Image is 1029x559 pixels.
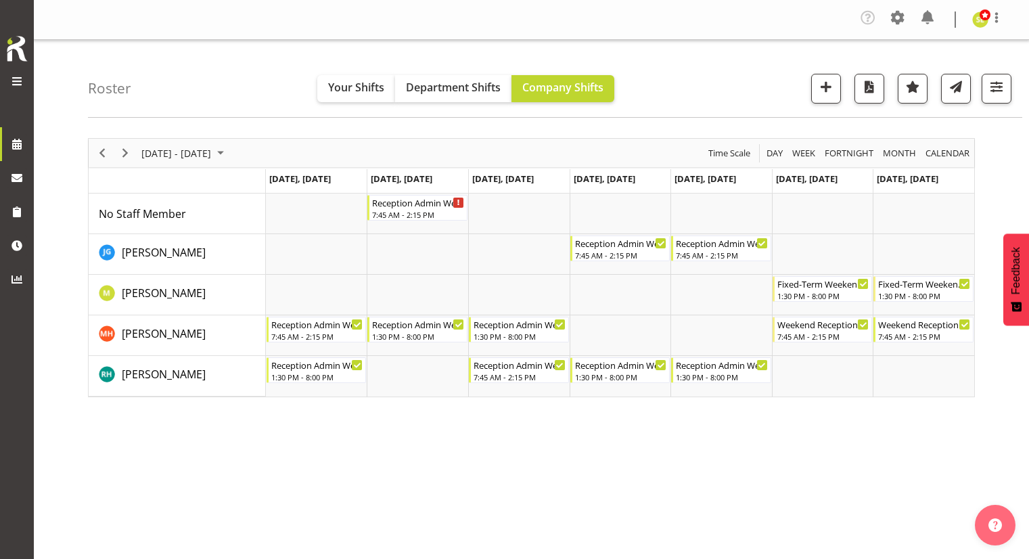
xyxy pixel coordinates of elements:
div: 7:45 AM - 2:15 PM [271,331,363,342]
button: Previous [93,145,112,162]
button: Your Shifts [317,75,395,102]
span: Your Shifts [328,80,384,95]
span: Week [791,145,817,162]
h4: Roster [88,81,131,96]
div: 1:30 PM - 8:00 PM [878,290,970,301]
div: Reception Admin Weekday PM [474,317,566,331]
span: [PERSON_NAME] [122,326,206,341]
div: 1:30 PM - 8:00 PM [474,331,566,342]
table: Timeline Week of September 15, 2025 [266,194,974,397]
div: Reception Admin Weekday PM [575,358,667,372]
div: Rochelle Harris"s event - Reception Admin Weekday PM Begin From Friday, September 19, 2025 at 1:3... [671,357,771,383]
div: 7:45 AM - 2:15 PM [575,250,667,261]
div: Reception Admin Weekday AM [676,236,768,250]
button: Highlight an important date within the roster. [898,74,928,104]
button: Month [923,145,972,162]
button: September 15 - 21, 2025 [139,145,230,162]
div: Rochelle Harris"s event - Reception Admin Weekday PM Begin From Monday, September 15, 2025 at 1:3... [267,357,367,383]
div: Reception Admin Weekday PM [676,358,768,372]
div: Margie Vuto"s event - Fixed-Term Weekend Reception Begin From Sunday, September 21, 2025 at 1:30:... [873,276,974,302]
button: Filter Shifts [982,74,1011,104]
div: No Staff Member"s event - Reception Admin Weekday AM Begin From Tuesday, September 16, 2025 at 7:... [367,195,467,221]
span: [DATE] - [DATE] [140,145,212,162]
div: Reception Admin Weekday AM [372,196,464,209]
button: Department Shifts [395,75,511,102]
span: Feedback [1010,247,1022,294]
button: Time Scale [706,145,753,162]
div: Reception Admin Weekday AM [271,317,363,331]
div: Fixed-Term Weekend Reception [777,277,869,290]
span: [DATE], [DATE] [776,173,838,185]
div: Reception Admin Weekday PM [372,317,464,331]
img: help-xxl-2.png [988,518,1002,532]
div: 1:30 PM - 8:00 PM [372,331,464,342]
div: Reception Admin Weekday AM [474,358,566,372]
span: Department Shifts [406,80,501,95]
span: No Staff Member [99,206,186,221]
div: 7:45 AM - 2:15 PM [372,209,464,220]
button: Company Shifts [511,75,614,102]
span: [DATE], [DATE] [472,173,534,185]
span: [PERSON_NAME] [122,367,206,382]
div: 7:45 AM - 2:15 PM [878,331,970,342]
div: Margret Hall"s event - Weekend Reception Begin From Sunday, September 21, 2025 at 7:45:00 AM GMT+... [873,317,974,342]
a: No Staff Member [99,206,186,222]
button: Next [116,145,135,162]
div: Josephine Godinez"s event - Reception Admin Weekday AM Begin From Friday, September 19, 2025 at 7... [671,236,771,261]
span: Company Shifts [522,80,603,95]
button: Timeline Month [881,145,919,162]
span: Month [882,145,917,162]
div: 7:45 AM - 2:15 PM [676,250,768,261]
div: 1:30 PM - 8:00 PM [777,290,869,301]
div: 1:30 PM - 8:00 PM [271,372,363,382]
div: 7:45 AM - 2:15 PM [474,372,566,382]
a: [PERSON_NAME] [122,285,206,301]
span: Fortnight [823,145,875,162]
span: Day [765,145,784,162]
div: Margret Hall"s event - Weekend Reception Begin From Saturday, September 20, 2025 at 7:45:00 AM GM... [773,317,873,342]
span: [DATE], [DATE] [674,173,736,185]
div: Fixed-Term Weekend Reception [878,277,970,290]
div: 1:30 PM - 8:00 PM [676,372,768,382]
span: [PERSON_NAME] [122,286,206,300]
span: [DATE], [DATE] [877,173,938,185]
td: No Staff Member resource [89,194,266,234]
button: Feedback - Show survey [1003,233,1029,326]
span: [DATE], [DATE] [574,173,635,185]
div: Josephine Godinez"s event - Reception Admin Weekday AM Begin From Thursday, September 18, 2025 at... [570,236,670,261]
td: Rochelle Harris resource [89,356,266,397]
span: [DATE], [DATE] [269,173,331,185]
span: [DATE], [DATE] [371,173,432,185]
div: Margret Hall"s event - Reception Admin Weekday PM Begin From Tuesday, September 16, 2025 at 1:30:... [367,317,467,342]
div: 7:45 AM - 2:15 PM [777,331,869,342]
div: Rochelle Harris"s event - Reception Admin Weekday AM Begin From Wednesday, September 17, 2025 at ... [469,357,569,383]
a: [PERSON_NAME] [122,244,206,261]
span: [PERSON_NAME] [122,245,206,260]
button: Send a list of all shifts for the selected filtered period to all rostered employees. [941,74,971,104]
button: Fortnight [823,145,876,162]
div: Next [114,139,137,167]
div: Margret Hall"s event - Reception Admin Weekday PM Begin From Wednesday, September 17, 2025 at 1:3... [469,317,569,342]
span: calendar [924,145,971,162]
a: [PERSON_NAME] [122,326,206,342]
td: Josephine Godinez resource [89,234,266,275]
div: Margret Hall"s event - Reception Admin Weekday AM Begin From Monday, September 15, 2025 at 7:45:0... [267,317,367,342]
img: sarah-edwards11800.jpg [972,12,988,28]
button: Timeline Week [790,145,818,162]
button: Download a PDF of the roster according to the set date range. [854,74,884,104]
div: Weekend Reception [878,317,970,331]
td: Margret Hall resource [89,315,266,356]
div: Previous [91,139,114,167]
td: Margie Vuto resource [89,275,266,315]
div: Timeline Week of September 15, 2025 [88,138,975,397]
div: Margie Vuto"s event - Fixed-Term Weekend Reception Begin From Saturday, September 20, 2025 at 1:3... [773,276,873,302]
div: 1:30 PM - 8:00 PM [575,372,667,382]
div: Reception Admin Weekday PM [271,358,363,372]
button: Add a new shift [811,74,841,104]
img: Rosterit icon logo [3,34,30,64]
button: Timeline Day [764,145,785,162]
a: [PERSON_NAME] [122,366,206,382]
span: Time Scale [707,145,752,162]
div: Weekend Reception [777,317,869,331]
div: Reception Admin Weekday AM [575,236,667,250]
